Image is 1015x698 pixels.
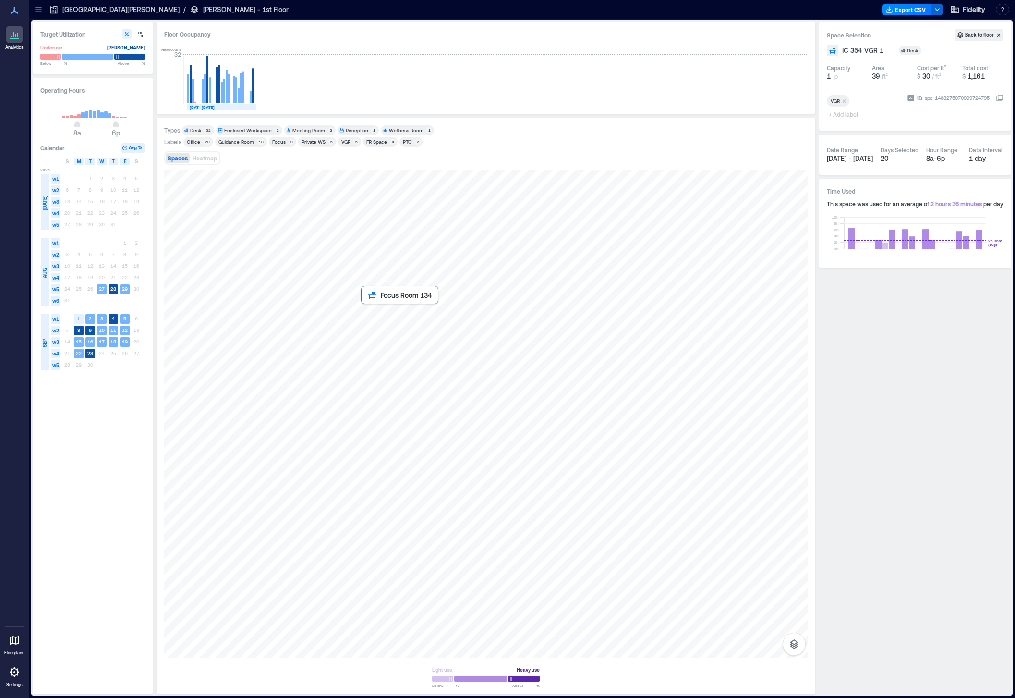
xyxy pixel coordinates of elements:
p: Settings [6,682,23,687]
tspan: 10h [832,215,839,220]
text: 18 [110,339,116,344]
span: Below % [40,61,67,66]
span: w2 [51,185,60,195]
div: Capacity [827,64,850,72]
div: [PERSON_NAME] [107,43,145,52]
div: Cost per ft² [917,64,946,72]
div: 1 day [969,154,1004,163]
tspan: 4h [834,233,839,238]
span: w1 [51,238,60,248]
div: 20 [881,154,918,163]
text: 12 [122,327,128,333]
text: 1 [77,316,80,321]
span: w2 [51,326,60,335]
div: 1 [426,127,432,133]
text: 19 [122,339,128,344]
span: [DATE] [41,196,48,210]
div: PTO [403,138,412,145]
text: 3 [100,316,103,321]
text: 5 [123,316,126,321]
div: Desk [190,127,201,134]
span: Fidelity [963,5,985,14]
button: IC 354 VGR 1 [842,46,895,55]
p: [GEOGRAPHIC_DATA][PERSON_NAME] [62,5,180,14]
div: Enclosed Workspace [224,127,272,134]
tspan: 2h [834,240,839,245]
div: Desk [907,47,919,54]
tspan: 8h [834,221,839,226]
div: This space was used for an average of per day [827,200,1003,208]
div: Light use [432,665,452,674]
button: 1 p [827,72,868,81]
span: w4 [51,208,60,218]
span: Below % [432,683,459,688]
div: Floor Occupancy [164,29,808,39]
span: 1,161 [967,72,985,80]
div: Focus [272,138,286,145]
div: Reception [346,127,368,134]
div: 20 [203,139,211,145]
text: 11 [110,327,116,333]
button: Spaces [166,153,190,163]
span: $ [962,73,966,80]
button: IDspc_1468275070999724795 [996,94,1003,102]
span: w3 [51,261,60,271]
p: [PERSON_NAME] - 1st Floor [203,5,289,14]
div: 2 [415,139,421,145]
button: Back to floor [955,29,1003,41]
span: 1 [827,72,831,81]
div: Total cost [962,64,988,72]
span: SEP [41,339,48,347]
a: Analytics [2,23,26,53]
h3: Space Selection [827,30,955,40]
h3: Time Used [827,186,1003,196]
div: Area [872,64,884,72]
span: T [89,158,92,165]
span: w3 [51,197,60,207]
div: FR Space [366,138,387,145]
text: [DATE] [202,105,215,110]
span: / ft² [932,73,941,80]
h3: Operating Hours [40,86,145,95]
text: [DATE] [190,105,203,110]
div: 4 [390,139,396,145]
text: 15 [76,339,82,344]
tspan: 0h [834,246,839,251]
text: 17 [99,339,105,344]
button: Export CSV [882,4,931,15]
div: 2 [275,127,280,133]
div: Guidance Room [218,138,254,145]
span: AUG [41,268,48,278]
div: Office [187,138,200,145]
div: Types [164,126,180,134]
div: Underuse [40,43,62,52]
span: S [135,158,138,165]
div: 9 [289,139,294,145]
span: w4 [51,273,60,282]
span: p [834,73,838,80]
text: 10 [99,327,105,333]
span: w1 [51,174,60,184]
div: Private WS [302,138,326,145]
p: Analytics [5,44,24,50]
tspan: 6h [834,227,839,232]
div: Date Range [827,146,858,154]
div: 5 [328,139,334,145]
p: Floorplans [4,650,24,656]
p: / [183,5,186,14]
span: S [66,158,69,165]
text: 2 [89,316,92,321]
span: Above % [512,683,540,688]
span: + Add label [827,108,862,121]
h3: Calendar [40,143,65,153]
span: w5 [51,360,60,370]
div: Remove VGR [840,98,849,104]
span: ft² [882,73,888,80]
button: Avg % [121,143,145,153]
span: W [99,158,104,165]
text: 4 [112,316,115,321]
span: [DATE] - [DATE] [827,154,873,162]
div: 18 [257,139,265,145]
span: 39 [872,72,880,80]
span: 30 [922,72,930,80]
